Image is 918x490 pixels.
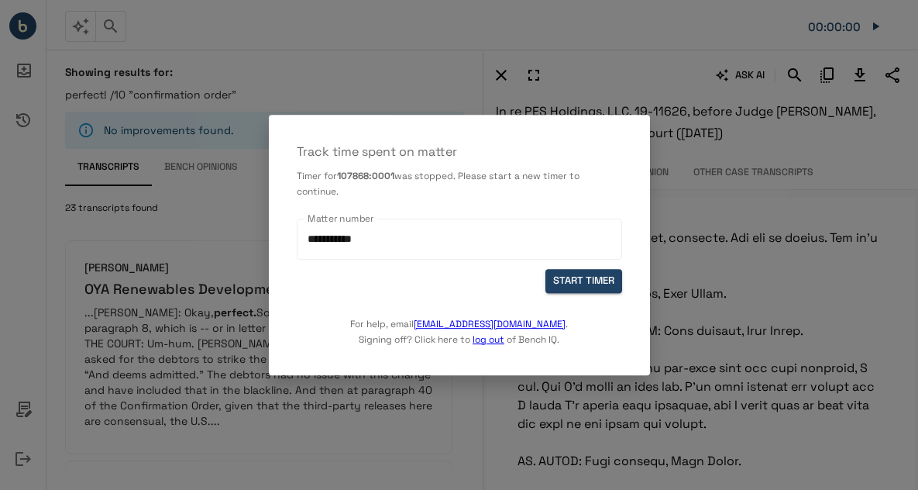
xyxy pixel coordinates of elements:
[297,170,337,182] span: Timer for
[337,170,394,182] b: 107868:0001
[473,333,504,346] a: log out
[350,293,568,347] p: For help, email . Signing off? Click here to of Bench IQ.
[545,269,622,293] button: START TIMER
[297,170,579,198] span: was stopped. Please start a new timer to continue.
[414,318,566,330] a: [EMAIL_ADDRESS][DOMAIN_NAME]
[308,212,374,225] label: Matter number
[297,143,622,161] p: Track time spent on matter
